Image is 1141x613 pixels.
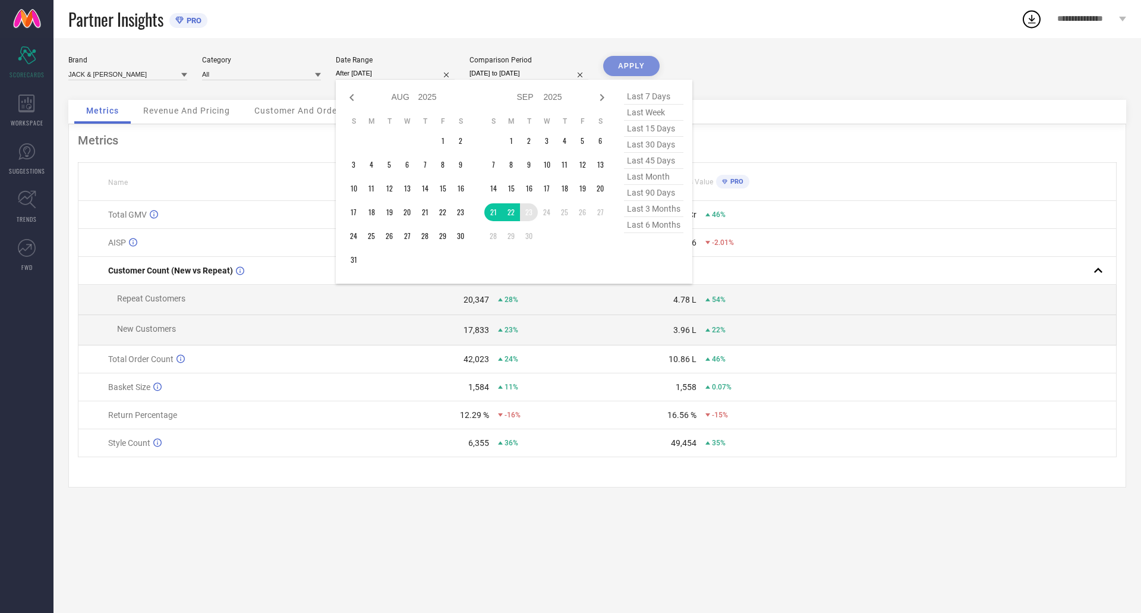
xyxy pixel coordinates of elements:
[434,227,452,245] td: Fri Aug 29 2025
[624,217,683,233] span: last 6 months
[108,266,233,275] span: Customer Count (New vs Repeat)
[520,117,538,126] th: Tuesday
[712,355,726,363] span: 46%
[624,153,683,169] span: last 45 days
[336,56,455,64] div: Date Range
[669,354,696,364] div: 10.86 L
[484,156,502,174] td: Sun Sep 07 2025
[712,296,726,304] span: 54%
[538,117,556,126] th: Wednesday
[573,180,591,197] td: Fri Sep 19 2025
[712,238,734,247] span: -2.01%
[573,132,591,150] td: Fri Sep 05 2025
[108,410,177,420] span: Return Percentage
[460,410,489,420] div: 12.29 %
[398,180,416,197] td: Wed Aug 13 2025
[673,325,696,335] div: 3.96 L
[17,215,37,224] span: TRENDS
[345,90,359,105] div: Previous month
[345,227,363,245] td: Sun Aug 24 2025
[573,156,591,174] td: Fri Sep 12 2025
[452,117,469,126] th: Saturday
[624,121,683,137] span: last 15 days
[727,178,743,186] span: PRO
[108,238,126,247] span: AISP
[556,156,573,174] td: Thu Sep 11 2025
[345,156,363,174] td: Sun Aug 03 2025
[538,132,556,150] td: Wed Sep 03 2025
[624,89,683,105] span: last 7 days
[591,156,609,174] td: Sat Sep 13 2025
[671,438,696,448] div: 49,454
[452,203,469,221] td: Sat Aug 23 2025
[502,227,520,245] td: Mon Sep 29 2025
[9,166,45,175] span: SUGGESTIONS
[1021,8,1042,30] div: Open download list
[345,203,363,221] td: Sun Aug 17 2025
[520,132,538,150] td: Tue Sep 02 2025
[464,354,489,364] div: 42,023
[434,117,452,126] th: Friday
[712,210,726,219] span: 46%
[398,117,416,126] th: Wednesday
[380,203,398,221] td: Tue Aug 19 2025
[556,203,573,221] td: Thu Sep 25 2025
[469,56,588,64] div: Comparison Period
[363,180,380,197] td: Mon Aug 11 2025
[434,203,452,221] td: Fri Aug 22 2025
[21,263,33,272] span: FWD
[520,227,538,245] td: Tue Sep 30 2025
[624,105,683,121] span: last week
[484,203,502,221] td: Sun Sep 21 2025
[416,203,434,221] td: Thu Aug 21 2025
[68,7,163,32] span: Partner Insights
[520,203,538,221] td: Tue Sep 23 2025
[68,56,187,64] div: Brand
[363,117,380,126] th: Monday
[502,180,520,197] td: Mon Sep 15 2025
[624,201,683,217] span: last 3 months
[667,410,696,420] div: 16.56 %
[10,70,45,79] span: SCORECARDS
[452,180,469,197] td: Sat Aug 16 2025
[11,118,43,127] span: WORKSPACE
[398,156,416,174] td: Wed Aug 06 2025
[345,117,363,126] th: Sunday
[452,156,469,174] td: Sat Aug 09 2025
[469,67,588,80] input: Select comparison period
[78,133,1117,147] div: Metrics
[452,227,469,245] td: Sat Aug 30 2025
[398,227,416,245] td: Wed Aug 27 2025
[573,117,591,126] th: Friday
[502,203,520,221] td: Mon Sep 22 2025
[573,203,591,221] td: Fri Sep 26 2025
[505,355,518,363] span: 24%
[434,180,452,197] td: Fri Aug 15 2025
[624,137,683,153] span: last 30 days
[143,106,230,115] span: Revenue And Pricing
[712,411,728,419] span: -15%
[468,382,489,392] div: 1,584
[484,227,502,245] td: Sun Sep 28 2025
[712,439,726,447] span: 35%
[484,117,502,126] th: Sunday
[712,326,726,334] span: 22%
[363,227,380,245] td: Mon Aug 25 2025
[380,117,398,126] th: Tuesday
[673,295,696,304] div: 4.78 L
[416,227,434,245] td: Thu Aug 28 2025
[624,169,683,185] span: last month
[108,210,147,219] span: Total GMV
[117,294,185,303] span: Repeat Customers
[520,180,538,197] td: Tue Sep 16 2025
[520,156,538,174] td: Tue Sep 09 2025
[538,203,556,221] td: Wed Sep 24 2025
[345,180,363,197] td: Sun Aug 10 2025
[556,117,573,126] th: Thursday
[591,117,609,126] th: Saturday
[380,156,398,174] td: Tue Aug 05 2025
[380,227,398,245] td: Tue Aug 26 2025
[86,106,119,115] span: Metrics
[108,382,150,392] span: Basket Size
[108,178,128,187] span: Name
